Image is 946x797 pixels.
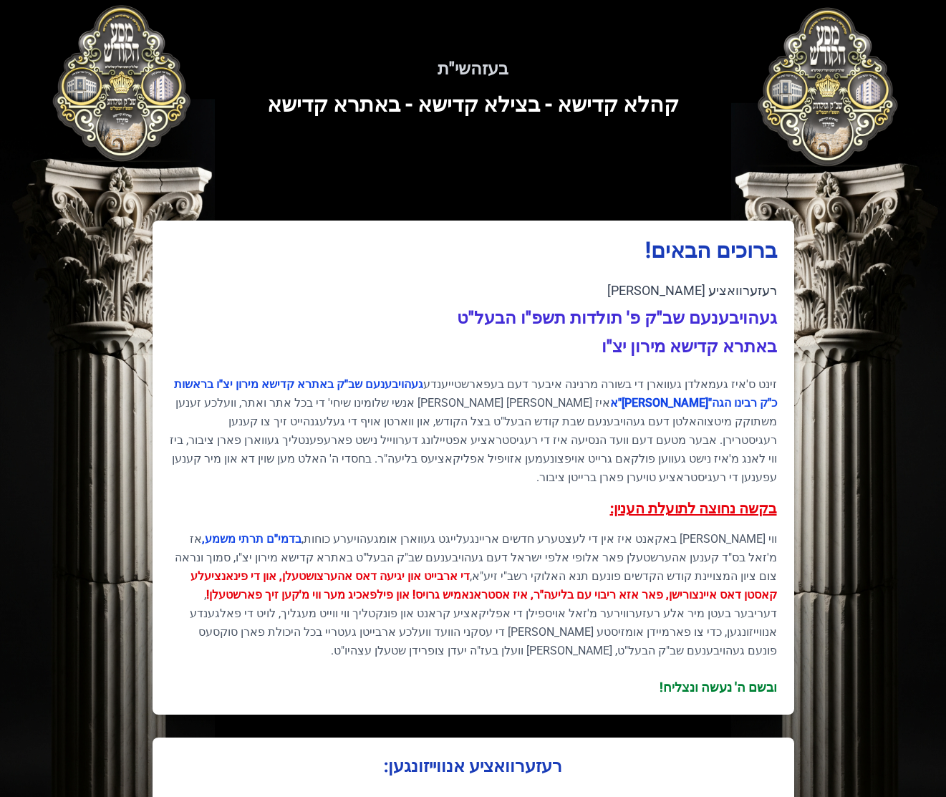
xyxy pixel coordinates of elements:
div: רעזערוואציע [PERSON_NAME] [170,281,777,301]
p: ווי [PERSON_NAME] באקאנט איז אין די לעצטערע חדשים אריינגעלייגט געווארן אומגעהויערע כוחות, אז מ'זא... [170,530,777,660]
h5: בעזהשי"ת [40,57,906,80]
p: זינט ס'איז געמאלדן געווארן די בשורה מרנינה איבער דעם בעפארשטייענדע איז [PERSON_NAME] [PERSON_NAME... [170,375,777,487]
h1: :רעזערוואציע אנווייזונגען [170,755,777,778]
span: בדמי"ם תרתי משמע, [202,532,301,546]
h3: בקשה נחוצה לתועלת הענין: [170,498,777,518]
span: געהויבענעם שב"ק באתרא קדישא מירון יצ"ו בראשות כ"ק רבינו הגה"[PERSON_NAME]"א [174,377,777,410]
h3: געהויבענעם שב"ק פ' תולדות תשפ"ו הבעל"ט [170,306,777,329]
h1: ברוכים הבאים! [170,238,777,264]
h3: באתרא קדישא מירון יצ"ו [170,335,777,358]
div: ובשם ה' נעשה ונצליח! [170,677,777,697]
h3: קהלא קדישא - בצילא קדישא - באתרא קדישא [40,92,906,117]
span: די ארבייט און יגיעה דאס אהערצושטעלן, און די פינאנציעלע קאסטן דאס איינצורישן, פאר אזא ריבוי עם בלי... [190,569,777,602]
